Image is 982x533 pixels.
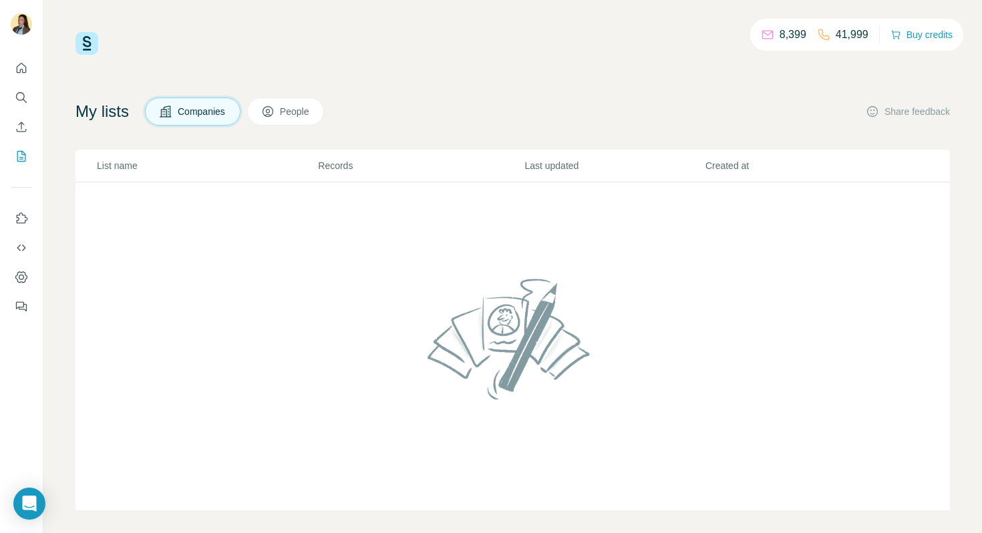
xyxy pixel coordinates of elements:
img: Surfe Logo [75,32,98,55]
p: 41,999 [836,27,868,43]
button: Use Surfe API [11,236,32,260]
h4: My lists [75,101,129,122]
img: No lists found [422,267,604,410]
button: Enrich CSV [11,115,32,139]
button: Dashboard [11,265,32,289]
img: Avatar [11,13,32,35]
button: Quick start [11,56,32,80]
p: Records [318,159,523,172]
p: Created at [705,159,884,172]
p: Last updated [524,159,703,172]
button: My lists [11,144,32,168]
div: Open Intercom Messenger [13,488,45,520]
button: Search [11,85,32,110]
p: List name [97,159,317,172]
span: Companies [178,105,226,118]
p: 8,399 [780,27,806,43]
button: Use Surfe on LinkedIn [11,206,32,230]
button: Feedback [11,295,32,319]
button: Buy credits [890,25,953,44]
span: People [280,105,311,118]
button: Share feedback [866,105,950,118]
